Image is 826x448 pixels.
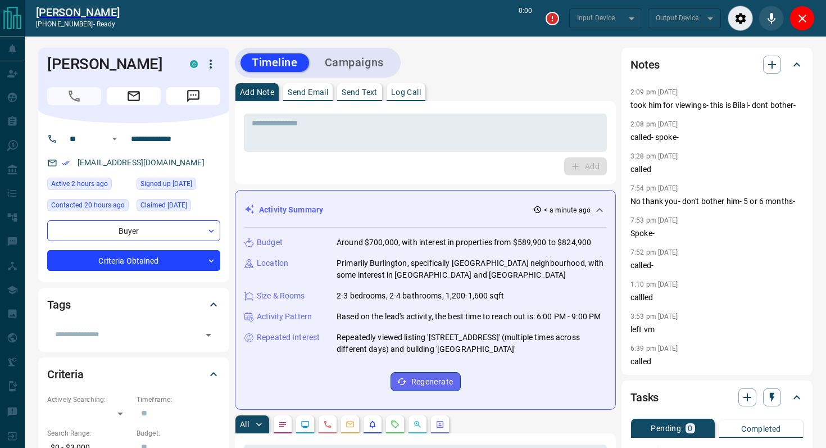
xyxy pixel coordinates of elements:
[47,395,131,405] p: Actively Searching:
[688,424,692,432] p: 0
[288,88,328,96] p: Send Email
[630,384,804,411] div: Tasks
[137,395,220,405] p: Timeframe:
[391,420,400,429] svg: Requests
[630,196,804,207] p: No thank you- don't bother him- 5 or 6 months-
[337,311,601,323] p: Based on the lead's activity, the best time to reach out is: 6:00 PM - 9:00 PM
[47,220,220,241] div: Buyer
[630,99,804,111] p: took him for viewings- this is Bilal- dont bother-
[435,420,444,429] svg: Agent Actions
[257,311,312,323] p: Activity Pattern
[630,292,804,304] p: callled
[342,88,378,96] p: Send Text
[137,428,220,438] p: Budget:
[257,237,283,248] p: Budget
[630,51,804,78] div: Notes
[47,178,131,193] div: Wed Oct 15 2025
[301,420,310,429] svg: Lead Browsing Activity
[107,87,161,105] span: Email
[391,88,421,96] p: Log Call
[323,420,332,429] svg: Calls
[630,228,804,239] p: Spoke-
[630,216,678,224] p: 7:53 pm [DATE]
[51,178,108,189] span: Active 2 hours ago
[244,200,606,220] div: Activity Summary< a minute ago
[137,178,220,193] div: Fri Jan 19 2024
[630,120,678,128] p: 2:08 pm [DATE]
[190,60,198,68] div: condos.ca
[314,53,395,72] button: Campaigns
[97,20,116,28] span: ready
[741,425,781,433] p: Completed
[47,361,220,388] div: Criteria
[337,290,504,302] p: 2-3 bedrooms, 2-4 bathrooms, 1,200-1,600 sqft
[140,200,187,211] span: Claimed [DATE]
[630,184,678,192] p: 7:54 pm [DATE]
[47,250,220,271] div: Criteria Obtained
[630,56,660,74] h2: Notes
[544,205,591,215] p: < a minute ago
[346,420,355,429] svg: Emails
[47,291,220,318] div: Tags
[728,6,753,31] div: Audio Settings
[108,132,121,146] button: Open
[78,158,205,167] a: [EMAIL_ADDRESS][DOMAIN_NAME]
[240,53,309,72] button: Timeline
[391,372,461,391] button: Regenerate
[759,6,784,31] div: Mute
[630,260,804,271] p: called-
[630,388,659,406] h2: Tasks
[630,324,804,336] p: left vm
[36,6,120,19] a: [PERSON_NAME]
[47,365,84,383] h2: Criteria
[201,327,216,343] button: Open
[630,313,678,320] p: 3:53 pm [DATE]
[630,345,678,352] p: 6:39 pm [DATE]
[166,87,220,105] span: Message
[519,6,532,31] p: 0:00
[36,19,120,29] p: [PHONE_NUMBER] -
[630,88,678,96] p: 2:09 pm [DATE]
[630,356,804,368] p: called
[140,178,192,189] span: Signed up [DATE]
[630,248,678,256] p: 7:52 pm [DATE]
[789,6,815,31] div: Close
[257,332,320,343] p: Repeated Interest
[47,87,101,105] span: Call
[47,428,131,438] p: Search Range:
[337,332,606,355] p: Repeatedly viewed listing '[STREET_ADDRESS]' (multiple times across different days) and building ...
[257,257,288,269] p: Location
[47,55,173,73] h1: [PERSON_NAME]
[630,152,678,160] p: 3:28 pm [DATE]
[240,88,274,96] p: Add Note
[47,296,70,314] h2: Tags
[630,164,804,175] p: called
[51,200,125,211] span: Contacted 20 hours ago
[259,204,323,216] p: Activity Summary
[278,420,287,429] svg: Notes
[62,159,70,167] svg: Email Verified
[240,420,249,428] p: All
[47,199,131,215] div: Tue Oct 14 2025
[630,132,804,143] p: called- spoke-
[257,290,305,302] p: Size & Rooms
[337,257,606,281] p: Primarily Burlington, specifically [GEOGRAPHIC_DATA] neighbourhood, with some interest in [GEOGRA...
[630,280,678,288] p: 1:10 pm [DATE]
[137,199,220,215] div: Fri Jan 19 2024
[337,237,591,248] p: Around $700,000, with interest in properties from $589,900 to $824,900
[413,420,422,429] svg: Opportunities
[368,420,377,429] svg: Listing Alerts
[651,424,681,432] p: Pending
